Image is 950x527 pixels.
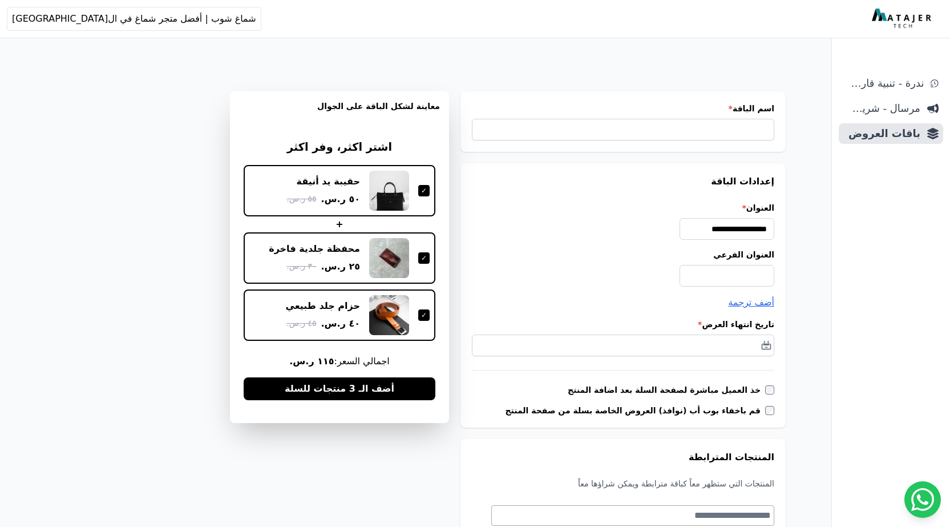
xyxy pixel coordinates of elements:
[472,202,774,214] label: العنوان
[505,405,765,416] label: قم باخفاء بوب أب (نوافذ) العروض الخاصة بسلة من صفحة المنتج
[289,356,334,367] b: ١١٥ ر.س.
[297,175,360,188] div: حقيبة يد أنيقة
[244,377,435,400] button: أضف الـ 3 منتجات للسلة
[321,260,360,273] span: ٢٥ ر.س.
[369,238,409,278] img: محفظة جلدية فاخرة
[369,295,409,335] img: حزام جلد طبيعي
[843,126,920,142] span: باقات العروض
[472,450,774,464] h3: المنتجات المترابطة
[321,192,360,206] span: ٥٠ ر.س.
[244,355,435,368] span: اجمالي السعر:
[728,296,774,309] button: أضف ترجمة
[492,509,771,522] textarea: Search
[239,100,440,126] h3: معاينة لشكل الباقة على الجوال
[12,12,256,26] span: شماغ شوب | أفضل متجر شماغ في ال[GEOGRAPHIC_DATA]
[728,297,774,308] span: أضف ترجمة
[472,319,774,330] label: تاريخ انتهاء العرض
[472,478,774,489] p: المنتجات التي ستظهر معاً كباقة مترابطة ويمكن شراؤها معاً
[843,75,924,91] span: ندرة - تنبية قارب علي النفاذ
[872,9,934,29] img: MatajerTech Logo
[286,260,316,272] span: ٣٠ ر.س.
[244,139,435,156] h3: اشتر اكثر، وفر اكثر
[285,382,394,396] span: أضف الـ 3 منتجات للسلة
[7,7,261,31] button: شماغ شوب | أفضل متجر شماغ في ال[GEOGRAPHIC_DATA]
[269,243,360,255] div: محفظة جلدية فاخرة
[843,100,920,116] span: مرسال - شريط دعاية
[244,218,435,231] div: +
[286,193,316,205] span: ٥٥ ر.س.
[369,171,409,211] img: حقيبة يد أنيقة
[568,384,765,396] label: خذ العميل مباشرة لصفحة السلة بعد اضافة المنتج
[472,103,774,114] label: اسم الباقة
[472,175,774,188] h3: إعدادات الباقة
[472,249,774,260] label: العنوان الفرعي
[286,317,316,329] span: ٤٥ ر.س.
[286,300,361,312] div: حزام جلد طبيعي
[321,317,360,331] span: ٤٠ ر.س.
